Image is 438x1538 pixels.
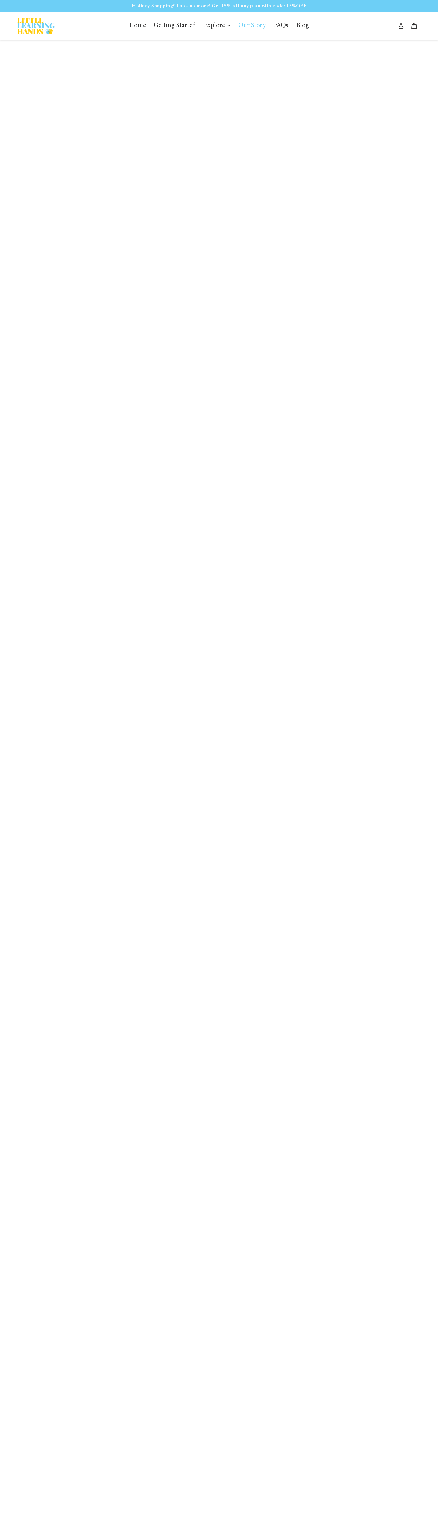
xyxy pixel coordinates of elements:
[238,23,266,29] span: Our Story
[274,23,288,29] span: FAQs
[126,20,149,32] a: Home
[17,18,55,34] img: Little Learning Hands
[204,23,225,29] span: Explore
[271,20,291,32] a: FAQs
[129,23,146,29] span: Home
[293,20,312,32] a: Blog
[201,20,234,32] button: Explore
[151,20,199,32] a: Getting Started
[1,1,437,11] p: Holiday Shopping? Look no more! Get 15% off any plan with code: 15%OFF
[296,23,309,29] span: Blog
[235,20,269,32] a: Our Story
[154,23,196,29] span: Getting Started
